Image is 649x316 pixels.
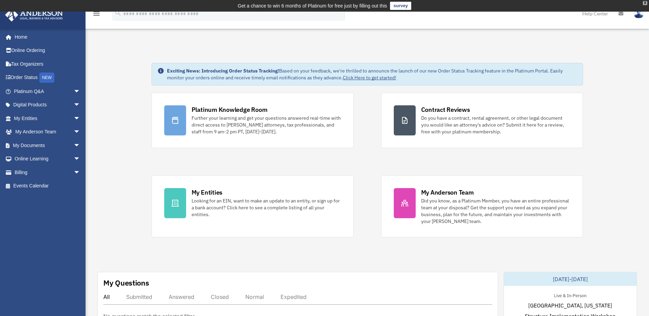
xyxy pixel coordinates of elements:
[643,1,647,5] div: close
[103,278,149,288] div: My Questions
[74,139,87,153] span: arrow_drop_down
[5,139,91,152] a: My Documentsarrow_drop_down
[5,30,87,44] a: Home
[114,9,122,17] i: search
[39,73,54,83] div: NEW
[381,93,583,148] a: Contract Reviews Do you have a contract, rental agreement, or other legal document you would like...
[5,111,91,125] a: My Entitiesarrow_drop_down
[634,9,644,18] img: User Pic
[281,293,307,300] div: Expedited
[5,44,91,57] a: Online Ordering
[5,152,91,166] a: Online Learningarrow_drop_down
[238,2,387,10] div: Get a chance to win 6 months of Platinum for free just by filling out this
[74,166,87,180] span: arrow_drop_down
[245,293,264,300] div: Normal
[192,197,341,218] div: Looking for an EIN, want to make an update to an entity, or sign up for a bank account? Click her...
[381,175,583,237] a: My Anderson Team Did you know, as a Platinum Member, you have an entire professional team at your...
[504,272,637,286] div: [DATE]-[DATE]
[5,84,91,98] a: Platinum Q&Aarrow_drop_down
[5,125,91,139] a: My Anderson Teamarrow_drop_down
[211,293,229,300] div: Closed
[74,152,87,166] span: arrow_drop_down
[5,57,91,71] a: Tax Organizers
[74,111,87,126] span: arrow_drop_down
[421,197,571,225] div: Did you know, as a Platinum Member, you have an entire professional team at your disposal? Get th...
[74,125,87,139] span: arrow_drop_down
[74,84,87,98] span: arrow_drop_down
[167,68,279,74] strong: Exciting News: Introducing Order Status Tracking!
[5,179,91,193] a: Events Calendar
[5,71,91,85] a: Order StatusNEW
[421,105,470,114] div: Contract Reviews
[169,293,194,300] div: Answered
[3,8,65,22] img: Anderson Advisors Platinum Portal
[92,10,101,18] i: menu
[152,93,354,148] a: Platinum Knowledge Room Further your learning and get your questions answered real-time with dire...
[390,2,411,10] a: survey
[167,67,577,81] div: Based on your feedback, we're thrilled to announce the launch of our new Order Status Tracking fe...
[421,115,571,135] div: Do you have a contract, rental agreement, or other legal document you would like an attorney's ad...
[192,188,222,197] div: My Entities
[548,291,592,299] div: Live & In-Person
[152,175,354,237] a: My Entities Looking for an EIN, want to make an update to an entity, or sign up for a bank accoun...
[5,98,91,112] a: Digital Productsarrow_drop_down
[5,166,91,179] a: Billingarrow_drop_down
[421,188,474,197] div: My Anderson Team
[103,293,110,300] div: All
[126,293,152,300] div: Submitted
[192,115,341,135] div: Further your learning and get your questions answered real-time with direct access to [PERSON_NAM...
[192,105,268,114] div: Platinum Knowledge Room
[528,301,612,310] span: [GEOGRAPHIC_DATA], [US_STATE]
[343,75,396,81] a: Click Here to get started!
[92,12,101,18] a: menu
[74,98,87,112] span: arrow_drop_down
